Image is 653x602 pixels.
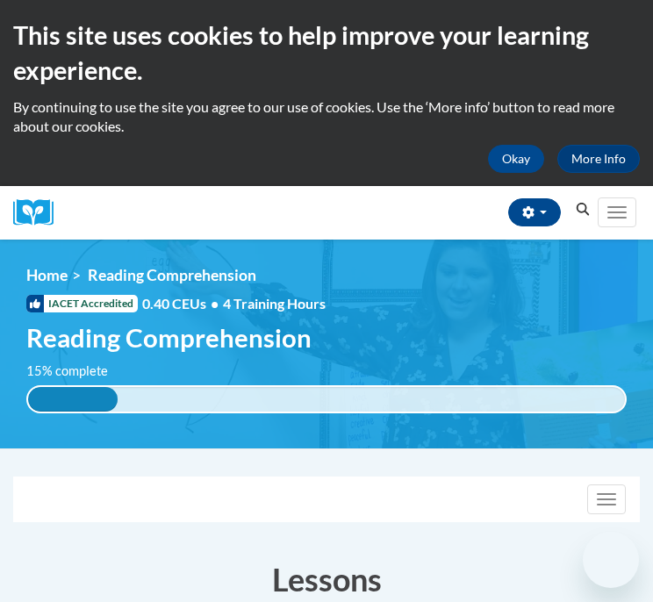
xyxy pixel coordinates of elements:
[13,557,640,601] h3: Lessons
[26,322,312,353] span: Reading Comprehension
[211,295,219,312] span: •
[557,145,640,173] a: More Info
[596,186,640,240] div: Main menu
[142,294,223,313] span: 0.40 CEUs
[13,199,66,226] img: Logo brand
[26,362,127,381] label: 15% complete
[88,266,256,284] span: Reading Comprehension
[28,387,118,412] div: 15% complete
[13,97,640,136] p: By continuing to use the site you agree to our use of cookies. Use the ‘More info’ button to read...
[583,532,639,588] iframe: Button to launch messaging window
[13,18,640,89] h2: This site uses cookies to help improve your learning experience.
[26,266,68,284] a: Home
[570,199,596,220] button: Search
[223,295,326,312] span: 4 Training Hours
[13,199,66,226] a: Cox Campus
[26,295,138,312] span: IACET Accredited
[488,145,544,173] button: Okay
[508,198,561,226] button: Account Settings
